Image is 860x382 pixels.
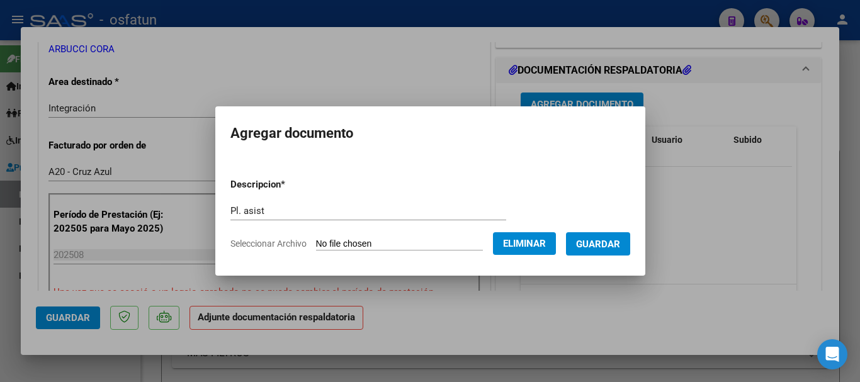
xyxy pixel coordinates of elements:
[817,339,847,369] div: Open Intercom Messenger
[493,232,556,255] button: Eliminar
[503,238,546,249] span: Eliminar
[230,121,630,145] h2: Agregar documento
[576,239,620,250] span: Guardar
[230,177,351,192] p: Descripcion
[566,232,630,256] button: Guardar
[230,239,307,249] span: Seleccionar Archivo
